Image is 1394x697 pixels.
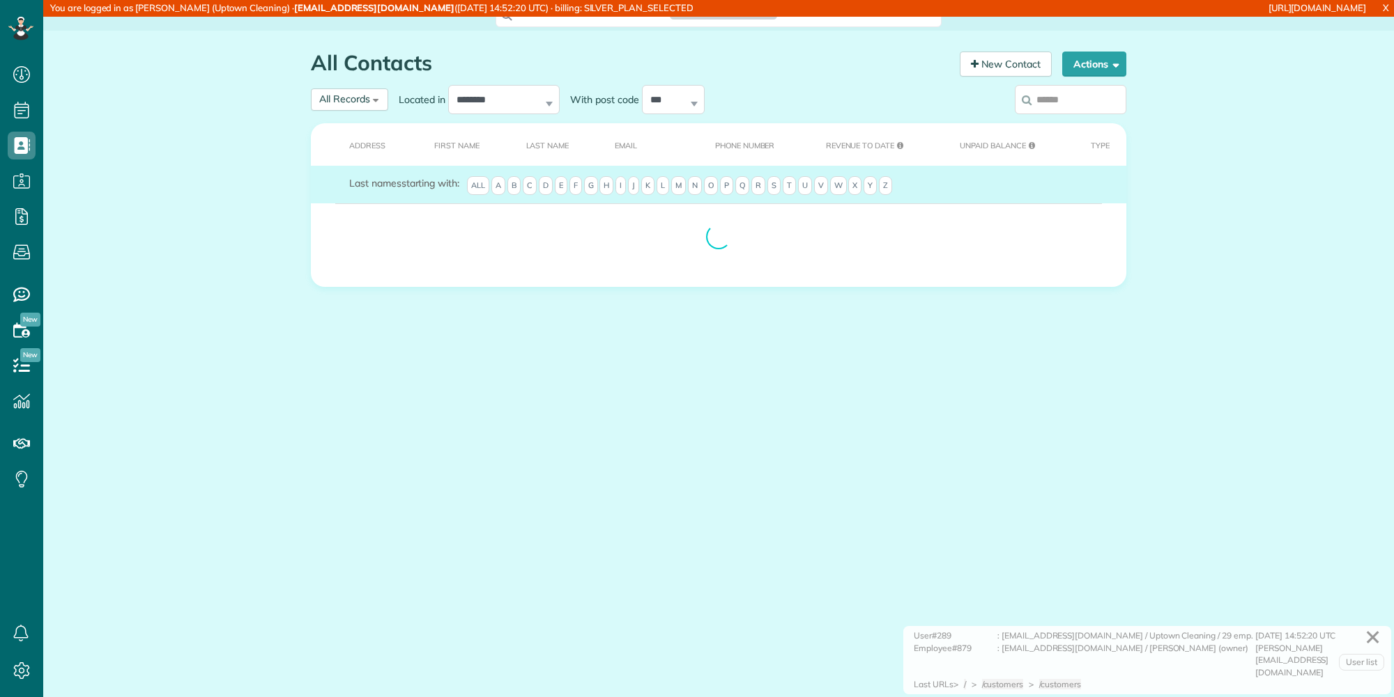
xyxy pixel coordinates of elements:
span: G [584,176,598,196]
div: User#289 [914,629,997,642]
span: V [814,176,828,196]
span: H [599,176,613,196]
span: U [798,176,812,196]
th: Phone number [694,123,804,166]
span: W [830,176,847,196]
span: T [783,176,796,196]
label: With post code [560,93,642,107]
span: Q [735,176,749,196]
label: Located in [388,93,448,107]
div: : [EMAIL_ADDRESS][DOMAIN_NAME] / [PERSON_NAME] (owner) [997,642,1255,679]
th: Email [593,123,694,166]
span: I [615,176,626,196]
span: Z [879,176,892,196]
span: M [671,176,686,196]
span: C [523,176,537,196]
div: [DATE] 14:52:20 UTC [1255,629,1381,642]
span: / [964,679,966,689]
span: O [704,176,718,196]
span: /customers [1039,679,1081,689]
span: B [507,176,521,196]
div: [PERSON_NAME][EMAIL_ADDRESS][DOMAIN_NAME] [1255,642,1381,679]
span: /customers [982,679,1024,689]
strong: [EMAIL_ADDRESS][DOMAIN_NAME] [294,2,454,13]
span: N [688,176,702,196]
label: starting with: [349,176,459,190]
span: J [628,176,639,196]
span: P [720,176,733,196]
th: Last Name [505,123,594,166]
button: Actions [1062,52,1126,77]
th: Revenue to Date [804,123,939,166]
a: New Contact [960,52,1052,77]
th: First Name [413,123,504,166]
a: ✕ [1358,620,1388,654]
div: Last URLs [914,678,953,691]
span: New [20,313,40,327]
div: Employee#879 [914,642,997,679]
span: All Records [319,93,370,105]
th: Unpaid Balance [938,123,1069,166]
span: R [751,176,765,196]
th: Type [1069,123,1126,166]
span: D [539,176,553,196]
span: E [555,176,567,196]
span: New [20,348,40,362]
a: User list [1339,654,1384,671]
span: Last names [349,177,401,189]
span: L [657,176,669,196]
span: K [641,176,654,196]
h1: All Contacts [311,52,949,75]
span: Y [864,176,877,196]
th: Address [311,123,413,166]
span: A [491,176,505,196]
div: > > > [953,678,1087,691]
span: All [467,176,489,196]
span: S [767,176,781,196]
span: X [848,176,861,196]
a: [URL][DOMAIN_NAME] [1269,2,1366,13]
div: : [EMAIL_ADDRESS][DOMAIN_NAME] / Uptown Cleaning / 29 emp. [997,629,1255,642]
span: F [569,176,582,196]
